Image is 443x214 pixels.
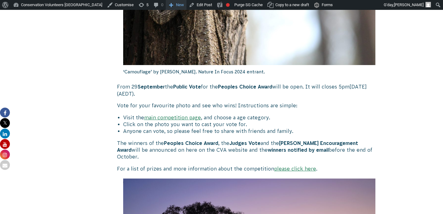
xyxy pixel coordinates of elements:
p: ‘Camouflage’ by [PERSON_NAME]. Nature In Focus 2024 entrant. [123,65,376,79]
li: Anyone can vote, so please feel free to share with friends and family. [123,128,382,134]
li: Click on the photo you want to cast your vote for. [123,121,382,128]
p: Vote for your favourite photo and see who wins! Instructions are simple: [117,102,382,109]
strong: Public Vote [173,84,201,89]
strong: Peoples Choice Award [218,84,272,89]
strong: winners notified by email [268,147,329,153]
strong: Judges Vote [229,140,261,146]
a: please click here [274,166,316,171]
span: AEDT [119,91,132,97]
p: The winners of the , the and the will be announced on here on the CVA website and the before the ... [117,140,382,160]
strong: Peoples Choice Award [164,140,218,146]
li: Visit the , and choose a age category. [123,114,382,121]
span: [PERSON_NAME] [394,2,424,7]
p: From 29 the for the will be open. It will closes 5pm[DATE] ( ). [117,83,382,97]
p: For a list of prizes and more information about the competition . [117,165,382,172]
strong: September [138,84,165,89]
div: Focus keyphrase not set [226,3,230,7]
a: main competition page [144,115,201,120]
